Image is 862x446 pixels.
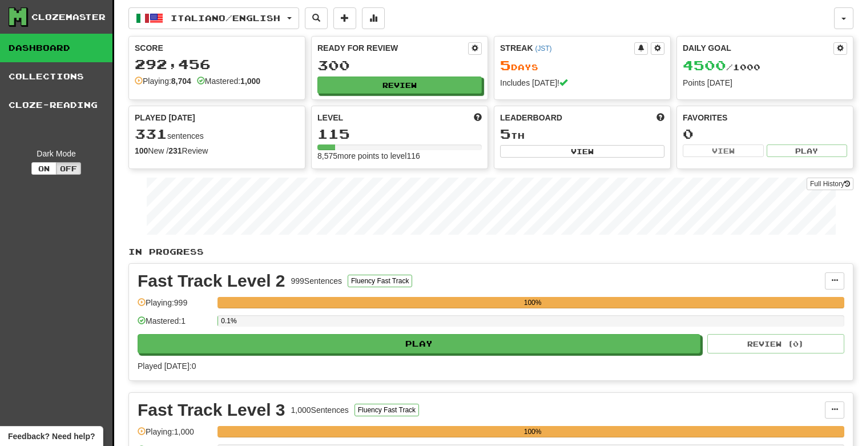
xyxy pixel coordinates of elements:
div: 100% [221,426,844,437]
span: 331 [135,126,167,142]
div: Daily Goal [683,42,833,55]
button: View [683,144,764,157]
div: Score [135,42,299,54]
button: Off [56,162,81,175]
p: In Progress [128,246,853,258]
span: Leaderboard [500,112,562,123]
div: sentences [135,127,299,142]
a: (JST) [535,45,551,53]
div: Playing: 1,000 [138,426,212,445]
div: Ready for Review [317,42,468,54]
button: Play [138,334,700,353]
strong: 231 [168,146,182,155]
div: Fast Track Level 3 [138,401,285,419]
span: 5 [500,57,511,73]
div: New / Review [135,145,299,156]
div: Day s [500,58,664,73]
button: Search sentences [305,7,328,29]
div: Favorites [683,112,847,123]
div: 8,575 more points to level 116 [317,150,482,162]
div: 115 [317,127,482,141]
div: Playing: 999 [138,297,212,316]
div: Streak [500,42,634,54]
span: 4500 [683,57,726,73]
div: Dark Mode [9,148,104,159]
span: Played [DATE]: 0 [138,361,196,371]
span: Open feedback widget [8,431,95,442]
button: Italiano/English [128,7,299,29]
div: Mastered: 1 [138,315,212,334]
button: Review (0) [707,334,844,353]
button: More stats [362,7,385,29]
span: Level [317,112,343,123]
button: Play [767,144,848,157]
strong: 1,000 [240,77,260,86]
button: View [500,145,664,158]
button: Fluency Fast Track [355,404,419,416]
div: Includes [DATE]! [500,77,664,89]
div: Fast Track Level 2 [138,272,285,290]
button: Add sentence to collection [333,7,356,29]
div: 300 [317,58,482,73]
button: Review [317,77,482,94]
button: On [31,162,57,175]
span: This week in points, UTC [656,112,664,123]
div: th [500,127,664,142]
div: 292,456 [135,57,299,71]
span: / 1000 [683,62,760,72]
strong: 8,704 [171,77,191,86]
div: 999 Sentences [291,275,343,287]
span: Score more points to level up [474,112,482,123]
button: Fluency Fast Track [348,275,412,287]
div: 0 [683,127,847,141]
span: 5 [500,126,511,142]
div: Mastered: [197,75,260,87]
div: 100% [221,297,844,308]
span: Italiano / English [171,13,280,23]
span: Played [DATE] [135,112,195,123]
div: Playing: [135,75,191,87]
div: Points [DATE] [683,77,847,89]
div: Clozemaster [31,11,106,23]
strong: 100 [135,146,148,155]
div: 1,000 Sentences [291,404,349,416]
a: Full History [807,178,853,190]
